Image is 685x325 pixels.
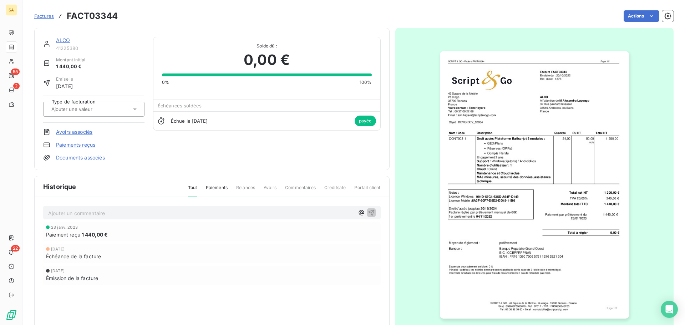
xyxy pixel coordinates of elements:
[56,76,73,82] span: Émise le
[264,184,276,197] span: Avoirs
[82,231,108,238] span: 1 440,00 €
[661,301,678,318] div: Open Intercom Messenger
[43,182,76,192] span: Historique
[354,184,380,197] span: Portail client
[244,49,290,71] span: 0,00 €
[56,141,95,148] a: Paiements reçus
[11,68,20,75] span: 55
[355,116,376,126] span: payée
[162,43,372,49] span: Solde dû :
[51,225,78,229] span: 23 janv. 2023
[34,13,54,19] span: Factures
[56,82,73,90] span: [DATE]
[46,274,98,282] span: Émission de la facture
[51,106,122,112] input: Ajouter une valeur
[162,79,169,86] span: 0%
[51,269,65,273] span: [DATE]
[56,128,92,136] a: Avoirs associés
[11,245,20,252] span: 22
[324,184,346,197] span: Creditsafe
[188,184,197,197] span: Tout
[624,10,659,22] button: Actions
[206,184,228,197] span: Paiements
[236,184,255,197] span: Relances
[67,10,118,22] h3: FACT03344
[158,103,202,108] span: Échéances soldées
[360,79,372,86] span: 100%
[56,154,105,161] a: Documents associés
[6,309,17,321] img: Logo LeanPay
[34,12,54,20] a: Factures
[56,57,85,63] span: Montant initial
[285,184,316,197] span: Commentaires
[440,51,629,319] img: invoice_thumbnail
[56,63,85,70] span: 1 440,00 €
[46,231,80,238] span: Paiement reçu
[56,45,144,51] span: 41225380
[56,37,70,43] a: ALCO
[51,247,65,251] span: [DATE]
[171,118,208,124] span: Échue le [DATE]
[13,83,20,89] span: 2
[46,253,101,260] span: Échéance de la facture
[6,4,17,16] div: SA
